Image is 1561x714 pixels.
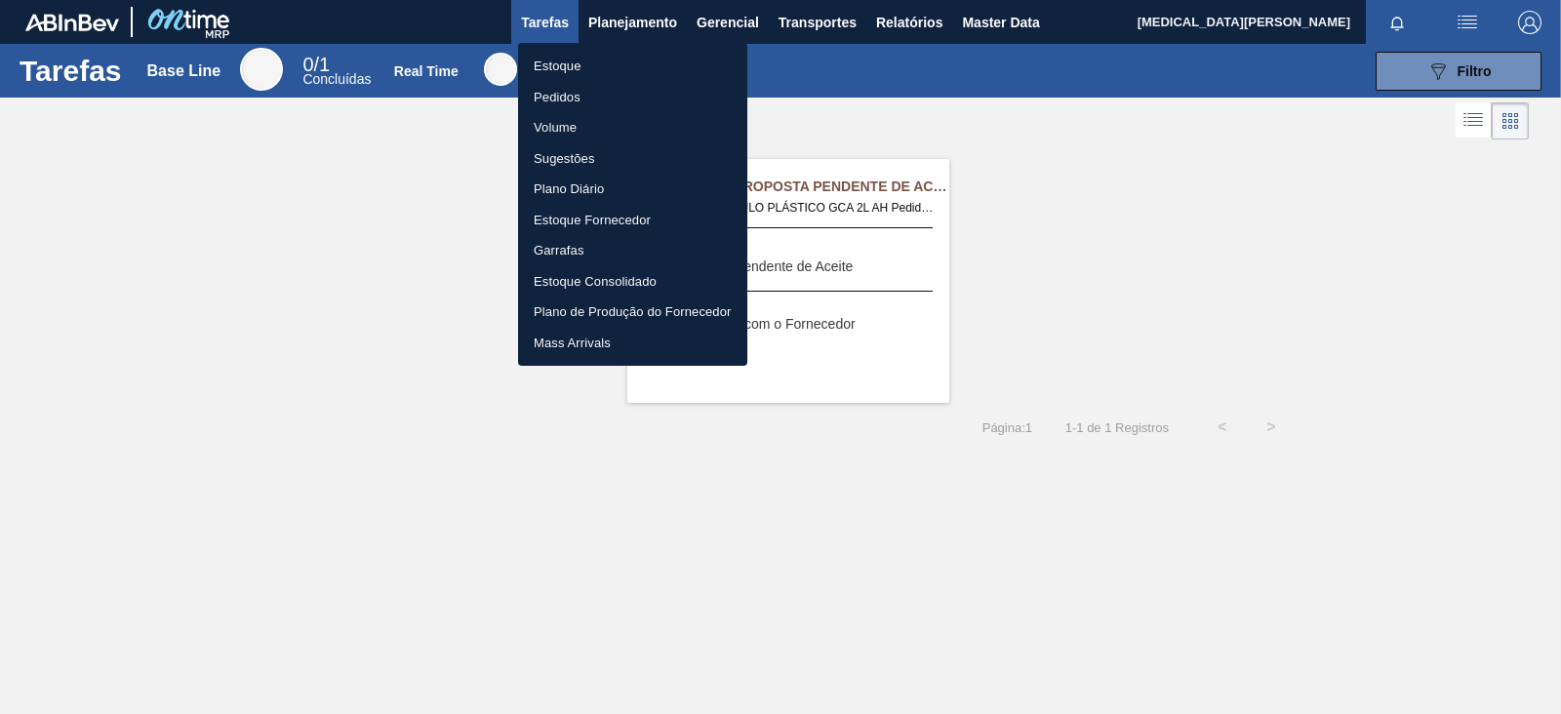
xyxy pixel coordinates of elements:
[518,112,747,143] a: Volume
[518,328,747,359] a: Mass Arrivals
[518,266,747,297] a: Estoque Consolidado
[518,205,747,236] a: Estoque Fornecedor
[518,82,747,113] a: Pedidos
[518,174,747,205] a: Plano Diário
[518,297,747,328] a: Plano de Produção do Fornecedor
[518,51,747,82] a: Estoque
[518,235,747,266] a: Garrafas
[518,143,747,175] a: Sugestões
